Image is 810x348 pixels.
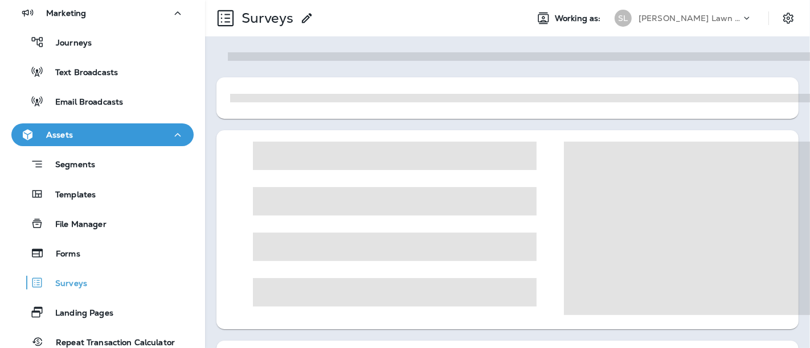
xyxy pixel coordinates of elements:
[11,2,194,24] button: Marketing
[44,219,107,230] p: File Manager
[46,130,73,139] p: Assets
[44,97,123,108] p: Email Broadcasts
[11,89,194,113] button: Email Broadcasts
[11,123,194,146] button: Assets
[555,14,603,23] span: Working as:
[11,300,194,324] button: Landing Pages
[11,241,194,265] button: Forms
[44,160,95,171] p: Segments
[237,10,293,27] p: Surveys
[615,10,632,27] div: SL
[11,182,194,206] button: Templates
[44,249,80,260] p: Forms
[44,190,96,201] p: Templates
[11,30,194,54] button: Journeys
[46,9,86,18] p: Marketing
[778,8,799,28] button: Settings
[44,38,92,49] p: Journeys
[44,279,87,289] p: Surveys
[11,271,194,295] button: Surveys
[11,152,194,176] button: Segments
[11,60,194,84] button: Text Broadcasts
[44,308,113,319] p: Landing Pages
[44,68,118,78] p: Text Broadcasts
[11,212,194,235] button: File Manager
[639,14,741,23] p: [PERSON_NAME] Lawn & Landscape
